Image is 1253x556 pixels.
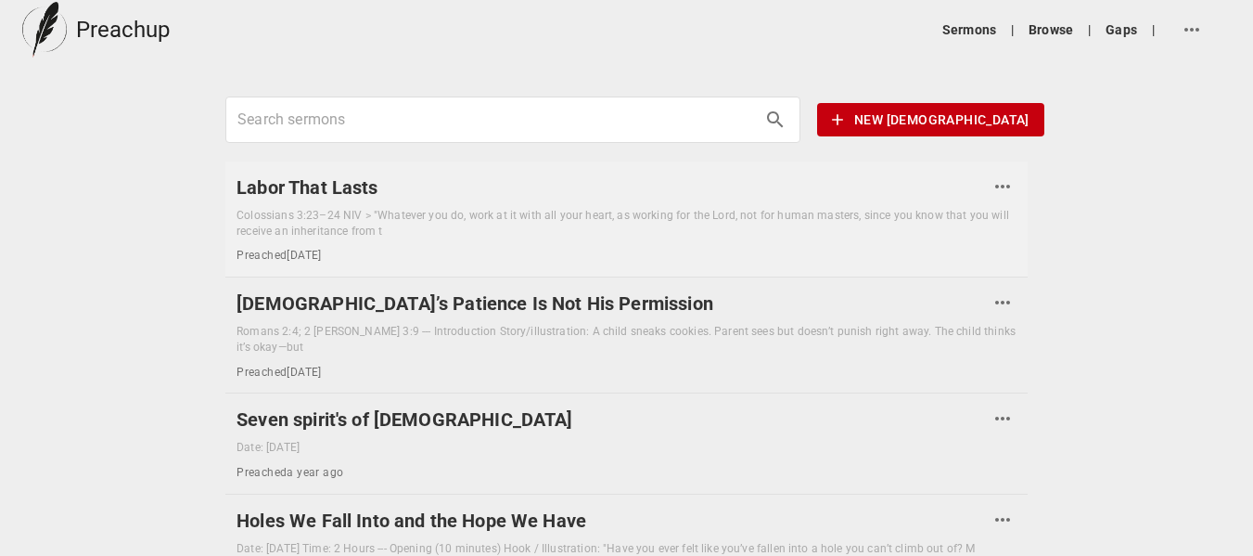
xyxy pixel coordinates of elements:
a: Browse [1029,20,1073,39]
img: preachup-logo.png [22,2,67,58]
h5: Preachup [76,15,170,45]
a: [DEMOGRAPHIC_DATA]’s Patience Is Not His Permission [237,289,989,318]
button: search [755,99,796,140]
span: New [DEMOGRAPHIC_DATA] [832,109,1029,132]
div: Romans 2:4; 2 [PERSON_NAME] 3:9 --- Introduction Story/illustration: A child sneaks cookies. Pare... [237,324,1016,356]
span: Preached [DATE] [237,249,322,262]
div: Colossians 3:23–24 NIV > "Whatever you do, work at it with all your heart, as working for the Lor... [237,208,1016,239]
a: Sermons [942,20,996,39]
input: Search sermons [237,105,755,135]
li: | [1004,20,1021,39]
div: Date: [DATE] [237,440,1016,456]
a: Holes We Fall Into and the Hope We Have [237,506,989,536]
span: Preached [DATE] [237,366,322,379]
li: | [1144,20,1162,39]
a: Gaps [1106,20,1137,39]
button: New [DEMOGRAPHIC_DATA] [817,103,1044,137]
li: | [1080,20,1098,39]
a: Seven spirit's of [DEMOGRAPHIC_DATA] [237,405,989,434]
a: Labor That Lasts [237,173,989,202]
span: Preached a year ago [237,466,343,479]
